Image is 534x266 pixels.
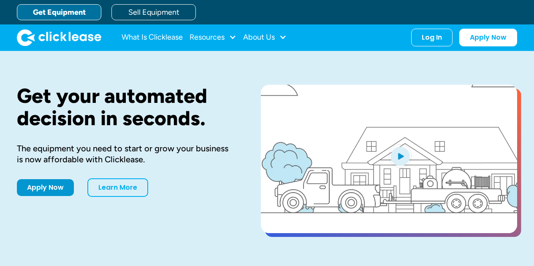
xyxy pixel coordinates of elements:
[17,143,234,165] div: The equipment you need to start or grow your business is now affordable with Clicklease.
[17,29,101,46] a: home
[243,29,287,46] div: About Us
[17,179,74,196] a: Apply Now
[17,29,101,46] img: Clicklease logo
[459,29,517,46] a: Apply Now
[111,4,196,20] a: Sell Equipment
[17,85,234,129] h1: Get your automated decision in seconds.
[122,29,183,46] a: What Is Clicklease
[422,33,442,42] div: Log In
[17,4,101,20] a: Get Equipment
[87,178,148,197] a: Learn More
[389,144,412,168] img: Blue play button logo on a light blue circular background
[190,29,236,46] div: Resources
[261,85,517,233] a: open lightbox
